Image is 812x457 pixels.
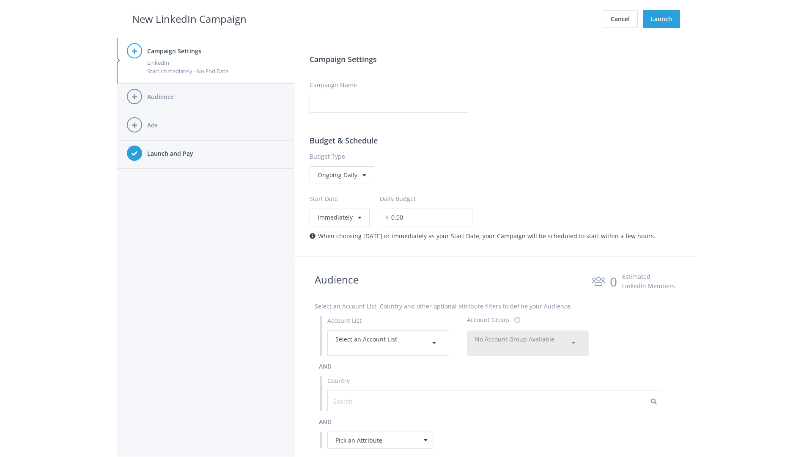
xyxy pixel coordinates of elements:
[147,47,284,56] h4: Campaign Settings
[335,335,441,352] div: Select an Account List
[315,272,359,292] h2: Audience
[147,58,284,67] div: LinkedIn
[643,10,680,28] button: Launch
[327,316,362,325] label: Account List
[610,272,617,292] div: 0
[310,231,680,241] div: When choosing [DATE] or immediately as your Start Date, your Campaign will be scheduled to start ...
[475,335,554,343] span: No Account Group Available
[467,315,509,325] div: Account Group
[310,209,370,226] button: Immediately
[132,11,247,27] h2: New LinkedIn Campaign
[335,335,397,343] span: Select an Account List
[319,362,332,370] span: and
[333,396,409,406] input: Search
[603,10,638,28] button: Cancel
[310,194,380,204] label: Start Date
[147,149,284,158] h4: Launch and Pay
[327,376,350,385] label: Country
[380,209,389,226] span: $
[310,135,680,146] h3: Budget & Schedule
[319,418,332,426] span: and
[310,80,357,90] label: Campaign Name
[147,121,284,130] h4: Ads
[622,272,675,291] div: Estimated LinkedIn Members
[147,67,284,75] div: Start Immediately - No End Date
[475,335,581,352] div: No Account Group Available
[380,194,416,204] label: Daily Budget
[327,432,433,449] div: Pick an Attribute
[310,53,680,65] h3: Campaign Settings
[310,152,680,161] label: Budget Type
[315,302,572,311] label: Select an Account List, Country and other optional attribute filters to define your Audience.
[310,166,374,184] div: Ongoing Daily
[147,92,284,102] h4: Audience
